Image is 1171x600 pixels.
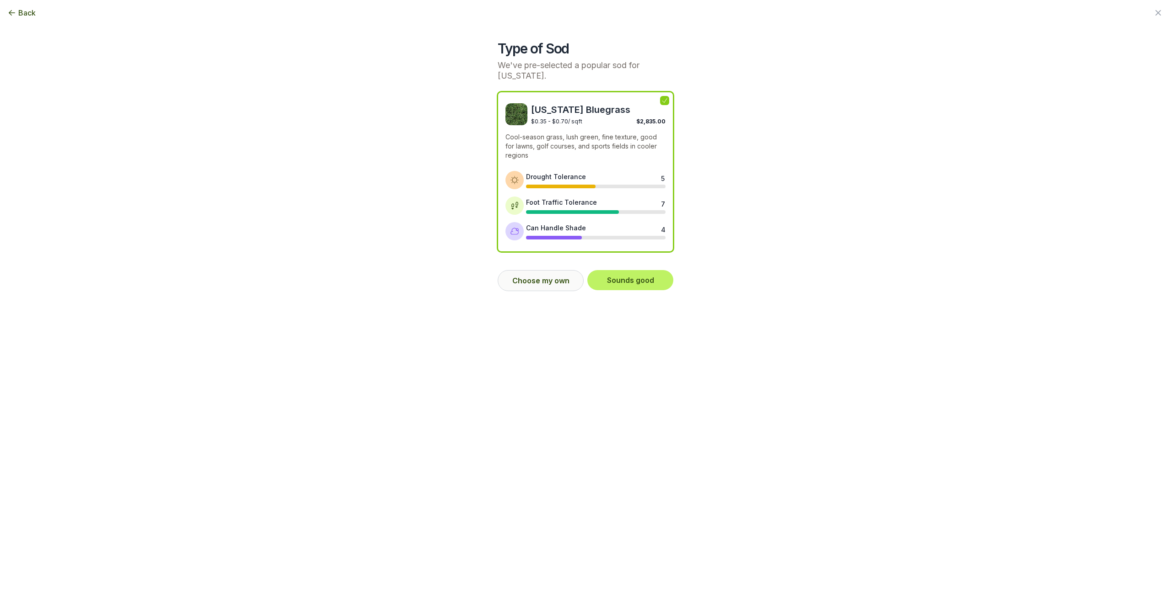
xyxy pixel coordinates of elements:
div: Foot Traffic Tolerance [526,197,597,207]
img: Foot traffic tolerance icon [510,201,519,210]
img: Shade tolerance icon [510,227,519,236]
span: [US_STATE] Bluegrass [531,103,666,116]
img: Drought tolerance icon [510,175,519,185]
div: Drought Tolerance [526,172,586,181]
div: 4 [661,225,665,232]
button: Sounds good [587,270,673,290]
span: $2,835.00 [636,118,666,125]
button: Choose my own [498,270,584,291]
div: 5 [661,174,665,181]
div: 7 [661,199,665,207]
span: Back [18,7,36,18]
button: Back [7,7,36,18]
span: $0.35 - $0.70 / sqft [531,118,582,125]
h2: Type of Sod [498,40,673,57]
p: Cool-season grass, lush green, fine texture, good for lawns, golf courses, and sports fields in c... [505,133,666,160]
p: We've pre-selected a popular sod for [US_STATE]. [498,60,673,81]
div: Can Handle Shade [526,223,586,233]
img: Kentucky Bluegrass sod image [505,103,527,125]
